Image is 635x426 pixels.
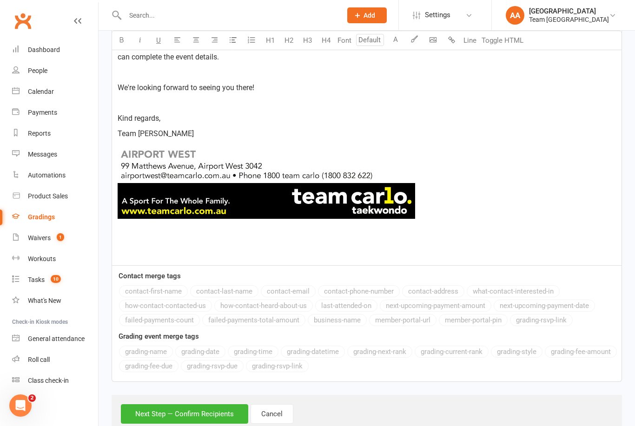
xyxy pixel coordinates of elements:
div: Messages [28,151,57,158]
img: 28ea7531-cce7-4fad-9d07-09bef335ef64.jpg [118,143,415,219]
div: Dashboard [28,46,60,53]
input: Default [356,34,384,46]
input: Search... [122,9,335,22]
span: 10 [51,275,61,283]
span: 2 [28,394,36,402]
div: AA [506,6,524,25]
span: U [156,36,161,45]
div: People [28,67,47,74]
div: Reports [28,130,51,137]
button: Add [347,7,387,23]
button: Next Step — Confirm Recipients [121,404,248,424]
div: Automations [28,171,66,179]
button: U [149,31,168,50]
a: Roll call [12,349,98,370]
span: 1 [57,233,64,241]
button: Line [461,31,479,50]
a: Reports [12,123,98,144]
a: General attendance kiosk mode [12,328,98,349]
div: Tasks [28,276,45,283]
div: Roll call [28,356,50,363]
div: Waivers [28,234,51,242]
label: Grading event merge tags [119,331,199,342]
a: People [12,60,98,81]
button: Cancel [251,404,293,424]
span: Add [364,12,375,19]
a: Payments [12,102,98,123]
span: Kind regards, [118,114,160,123]
div: Product Sales [28,192,68,200]
div: Calendar [28,88,54,95]
span: We're looking forward to seeing you there! [118,83,254,92]
iframe: Intercom live chat [9,394,32,417]
button: Font [335,31,354,50]
a: Automations [12,165,98,186]
div: Gradings [28,213,55,221]
div: Team [GEOGRAPHIC_DATA] [529,15,609,24]
div: Class check-in [28,377,69,384]
div: Payments [28,109,57,116]
a: Product Sales [12,186,98,207]
div: General attendance [28,335,85,342]
span: Please wear the correct Team Carlo uniform (black or white t-shirt/singlet underneath if required... [118,40,612,61]
a: Calendar [12,81,98,102]
a: Waivers 1 [12,228,98,249]
label: Contact merge tags [119,270,181,282]
button: H4 [317,31,335,50]
button: Toggle HTML [479,31,526,50]
a: Dashboard [12,39,98,60]
button: H3 [298,31,317,50]
button: A [386,31,405,50]
a: What's New [12,290,98,311]
div: [GEOGRAPHIC_DATA] [529,7,609,15]
div: Workouts [28,255,56,262]
a: Class kiosk mode [12,370,98,391]
div: What's New [28,297,61,304]
a: Tasks 10 [12,269,98,290]
span: Settings [425,5,450,26]
a: Gradings [12,207,98,228]
a: Workouts [12,249,98,269]
button: H2 [279,31,298,50]
button: H1 [261,31,279,50]
a: Messages [12,144,98,165]
span: Team [PERSON_NAME] [118,129,194,138]
a: Clubworx [11,9,34,33]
